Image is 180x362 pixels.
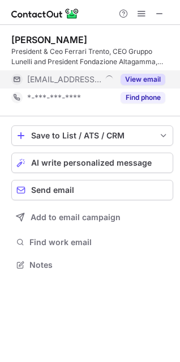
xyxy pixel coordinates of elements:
span: Notes [29,260,169,270]
button: Find work email [11,234,173,250]
span: Add to email campaign [31,213,121,222]
span: Find work email [29,237,169,247]
div: [PERSON_NAME] [11,34,87,45]
button: Send email [11,180,173,200]
div: President & Ceo Ferrari Trento, CEO Gruppo Lunelli and President Fondazione Altagamma, Knight of ... [11,47,173,67]
button: Reveal Button [121,92,165,103]
div: Save to List / ATS / CRM [31,131,153,140]
button: Reveal Button [121,74,165,85]
button: save-profile-one-click [11,125,173,146]
button: Add to email campaign [11,207,173,228]
img: ContactOut v5.3.10 [11,7,79,20]
span: AI write personalized message [31,158,152,167]
button: Notes [11,257,173,273]
button: AI write personalized message [11,153,173,173]
span: Send email [31,186,74,195]
span: [EMAIL_ADDRESS][DOMAIN_NAME] [27,74,101,85]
